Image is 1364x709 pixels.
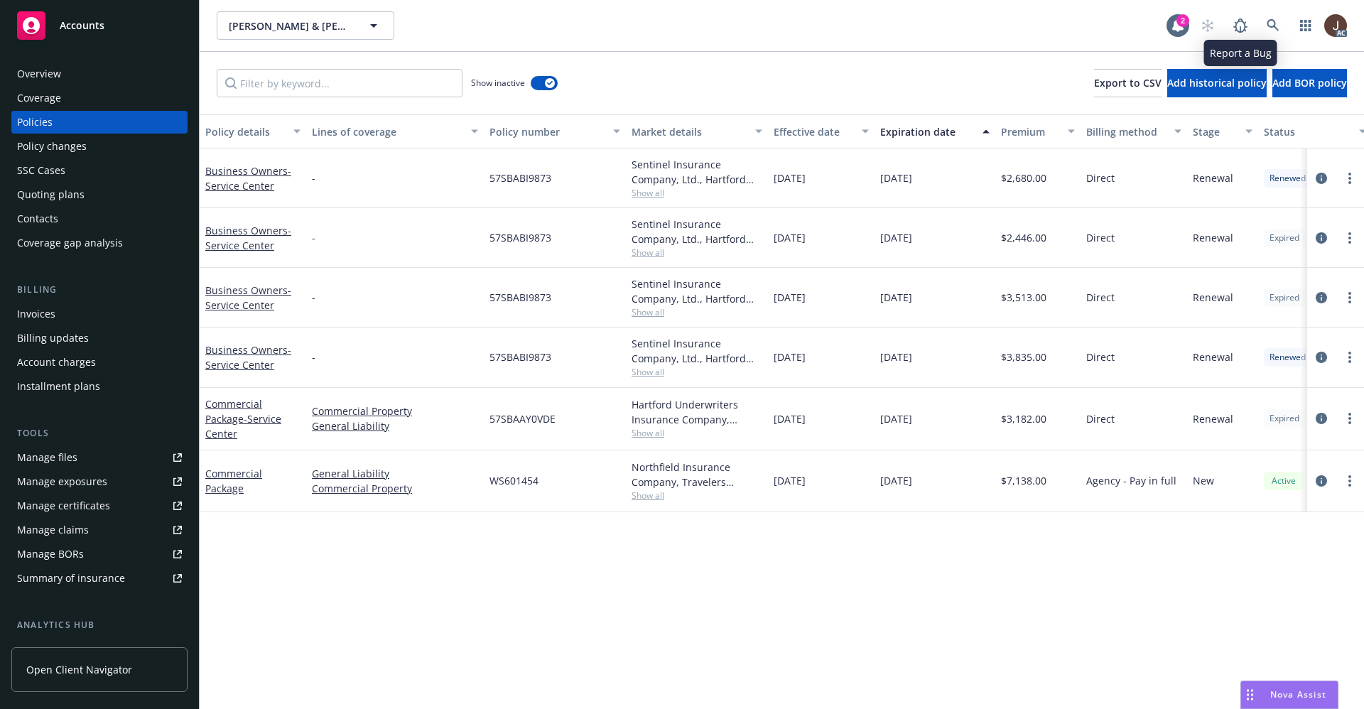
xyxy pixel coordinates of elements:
[1193,290,1233,305] span: Renewal
[205,397,281,440] a: Commercial Package
[1001,350,1046,364] span: $3,835.00
[1270,351,1306,364] span: Renewed
[1094,69,1162,97] button: Export to CSV
[11,446,188,469] a: Manage files
[1313,349,1330,366] a: circleInformation
[632,427,762,439] span: Show all
[1270,412,1299,425] span: Expired
[1272,69,1347,97] button: Add BOR policy
[632,306,762,318] span: Show all
[1193,230,1233,245] span: Renewal
[1086,230,1115,245] span: Direct
[11,87,188,109] a: Coverage
[26,662,132,677] span: Open Client Navigator
[1241,681,1259,708] div: Drag to move
[1187,114,1258,148] button: Stage
[17,351,96,374] div: Account charges
[11,470,188,493] span: Manage exposures
[875,114,995,148] button: Expiration date
[1086,411,1115,426] span: Direct
[1086,171,1115,185] span: Direct
[1341,170,1358,187] a: more
[632,247,762,259] span: Show all
[1270,232,1299,244] span: Expired
[489,350,551,364] span: 57SBABI9873
[17,303,55,325] div: Invoices
[1167,76,1267,90] span: Add historical policy
[17,446,77,469] div: Manage files
[1270,291,1299,304] span: Expired
[1094,76,1162,90] span: Export to CSV
[632,397,762,427] div: Hartford Underwriters Insurance Company, Hartford Insurance Group
[1086,124,1166,139] div: Billing method
[1270,688,1326,700] span: Nova Assist
[1001,124,1059,139] div: Premium
[1341,472,1358,489] a: more
[632,157,762,187] div: Sentinel Insurance Company, Ltd., Hartford Insurance Group
[880,350,912,364] span: [DATE]
[626,114,768,148] button: Market details
[205,164,291,193] a: Business Owners
[11,543,188,565] a: Manage BORs
[11,207,188,230] a: Contacts
[205,224,291,252] span: - Service Center
[17,375,100,398] div: Installment plans
[17,519,89,541] div: Manage claims
[1313,289,1330,306] a: circleInformation
[11,232,188,254] a: Coverage gap analysis
[11,494,188,517] a: Manage certificates
[774,230,806,245] span: [DATE]
[1240,681,1338,709] button: Nova Assist
[1193,124,1237,139] div: Stage
[17,232,123,254] div: Coverage gap analysis
[11,303,188,325] a: Invoices
[489,473,538,488] span: WS601454
[60,20,104,31] span: Accounts
[217,69,462,97] input: Filter by keyword...
[312,466,478,481] a: General Liability
[11,519,188,541] a: Manage claims
[484,114,626,148] button: Policy number
[11,426,188,440] div: Tools
[1270,475,1298,487] span: Active
[11,6,188,45] a: Accounts
[1313,229,1330,247] a: circleInformation
[774,350,806,364] span: [DATE]
[880,171,912,185] span: [DATE]
[1292,11,1320,40] a: Switch app
[11,111,188,134] a: Policies
[17,470,107,493] div: Manage exposures
[17,183,85,206] div: Quoting plans
[471,77,525,89] span: Show inactive
[1086,473,1176,488] span: Agency - Pay in full
[489,124,605,139] div: Policy number
[11,159,188,182] a: SSC Cases
[17,111,53,134] div: Policies
[312,350,315,364] span: -
[1001,411,1046,426] span: $3,182.00
[1001,171,1046,185] span: $2,680.00
[1272,76,1347,90] span: Add BOR policy
[1226,11,1255,40] a: Report a Bug
[205,343,291,372] a: Business Owners
[995,114,1081,148] button: Premium
[632,217,762,247] div: Sentinel Insurance Company, Ltd., Hartford Insurance Group
[11,375,188,398] a: Installment plans
[1193,411,1233,426] span: Renewal
[880,230,912,245] span: [DATE]
[229,18,352,33] span: [PERSON_NAME] & [PERSON_NAME]
[17,543,84,565] div: Manage BORs
[489,411,556,426] span: 57SBAAY0VDE
[1081,114,1187,148] button: Billing method
[1270,172,1306,185] span: Renewed
[17,63,61,85] div: Overview
[1313,170,1330,187] a: circleInformation
[1259,11,1287,40] a: Search
[11,351,188,374] a: Account charges
[632,124,747,139] div: Market details
[17,327,89,350] div: Billing updates
[11,567,188,590] a: Summary of insurance
[632,366,762,378] span: Show all
[11,327,188,350] a: Billing updates
[1341,289,1358,306] a: more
